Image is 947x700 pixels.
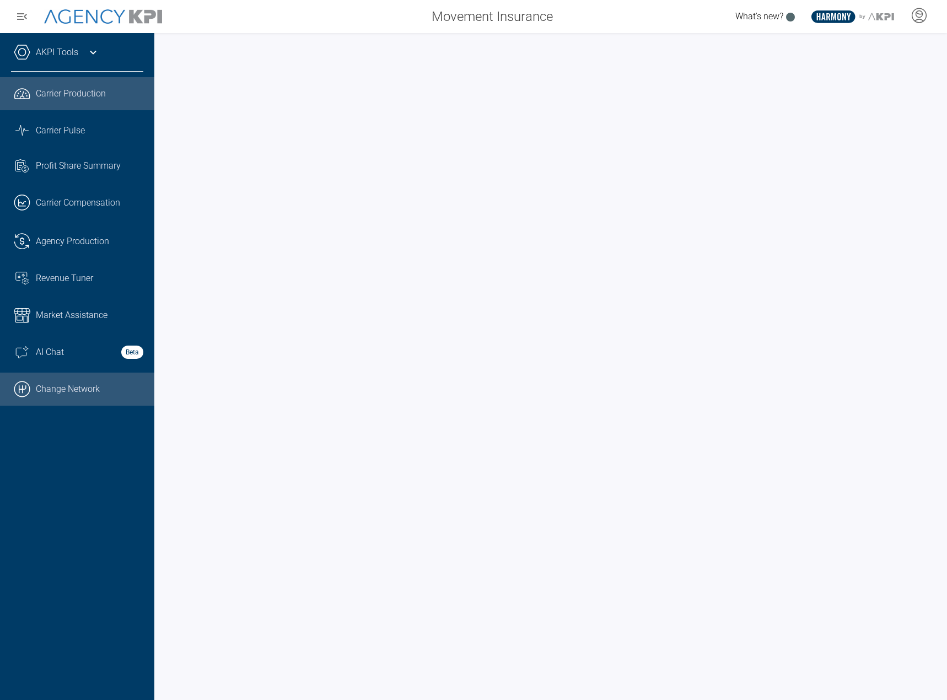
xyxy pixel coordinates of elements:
[36,196,120,209] span: Carrier Compensation
[36,87,106,100] span: Carrier Production
[36,309,107,322] span: Market Assistance
[735,11,783,21] span: What's new?
[36,272,93,285] span: Revenue Tuner
[36,159,121,173] span: Profit Share Summary
[36,235,109,248] span: Agency Production
[36,46,78,59] a: AKPI Tools
[36,346,64,359] span: AI Chat
[44,9,162,24] img: AgencyKPI
[432,7,553,26] span: Movement Insurance
[36,124,85,137] span: Carrier Pulse
[121,346,143,359] strong: Beta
